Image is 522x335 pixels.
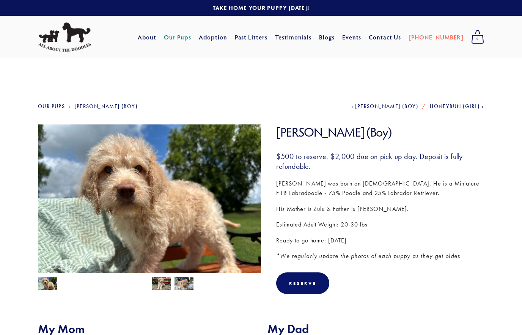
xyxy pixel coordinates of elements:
[38,277,57,291] img: Darth Vader 9.jpg
[38,22,91,52] img: All About The Doodles
[409,30,464,44] a: [PHONE_NUMBER]
[289,280,316,286] div: Reserve
[351,103,418,110] a: [PERSON_NAME] (Boy)
[164,30,192,44] a: Our Pups
[276,124,484,140] h1: [PERSON_NAME] (Boy)
[430,103,484,110] a: Honeybun (Girl)
[152,277,171,291] img: Darth Vader 8.jpg
[38,103,65,110] a: Our Pups
[276,179,484,198] p: [PERSON_NAME] was born on [DEMOGRAPHIC_DATA]. He is a Miniature F1B Labradoodle - 75% Poodle and ...
[276,151,484,171] h3: $500 to reserve. $2,000 due on pick up day. Deposit is fully refundable.
[138,30,156,44] a: About
[199,30,227,44] a: Adoption
[430,103,480,110] span: Honeybun (Girl)
[471,34,484,44] span: 0
[342,30,362,44] a: Events
[319,30,335,44] a: Blogs
[38,124,261,292] img: Darth Vader 9.jpg
[175,276,193,291] img: Darth Vader 4.jpg
[74,103,138,110] a: [PERSON_NAME] (Boy)
[276,252,461,260] em: *We regularly update the photos of each puppy as they get older.
[369,30,401,44] a: Contact Us
[235,33,268,41] a: Past Litters
[355,103,418,110] span: [PERSON_NAME] (Boy)
[276,272,329,294] div: Reserve
[467,28,488,47] a: 0 items in cart
[276,220,484,230] p: Estimated Adult Weight: 20-30 lbs
[276,236,484,245] p: Ready to go home: [DATE]
[275,30,312,44] a: Testimonials
[276,204,484,214] p: His Mother is Zulu & Father is [PERSON_NAME].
